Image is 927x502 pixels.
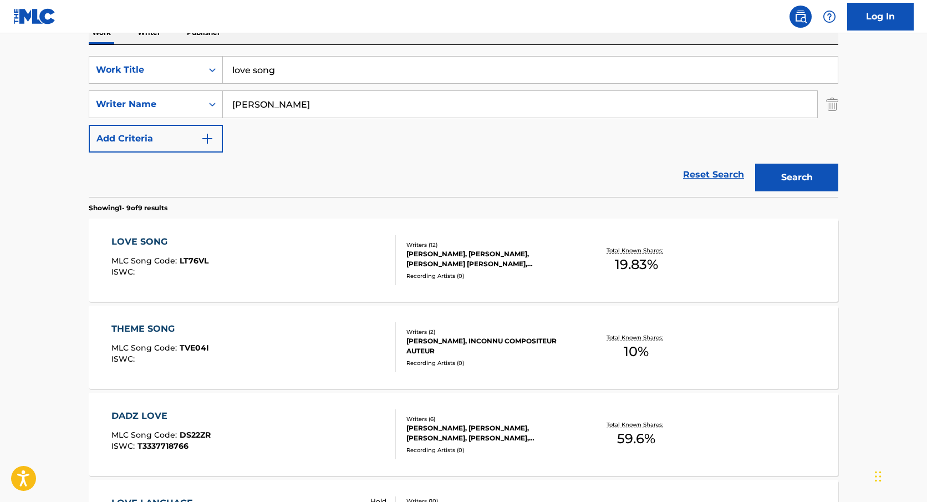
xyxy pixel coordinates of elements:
[755,164,838,191] button: Search
[111,267,137,277] span: ISWC :
[607,246,666,255] p: Total Known Shares:
[111,256,180,266] span: MLC Song Code :
[111,354,137,364] span: ISWC :
[615,255,658,275] span: 19.83 %
[89,56,838,197] form: Search Form
[406,249,574,269] div: [PERSON_NAME], [PERSON_NAME], [PERSON_NAME] [PERSON_NAME], [PERSON_NAME], [PERSON_NAME], [PERSON_...
[201,132,214,145] img: 9d2ae6d4665cec9f34b9.svg
[89,203,167,213] p: Showing 1 - 9 of 9 results
[818,6,841,28] div: Help
[180,256,208,266] span: LT76VL
[875,460,882,493] div: Drag
[89,219,838,302] a: LOVE SONGMLC Song Code:LT76VLISWC:Writers (12)[PERSON_NAME], [PERSON_NAME], [PERSON_NAME] [PERSON...
[406,423,574,443] div: [PERSON_NAME], [PERSON_NAME], [PERSON_NAME], [PERSON_NAME], [PERSON_NAME], [PERSON_NAME]
[790,6,812,28] a: Public Search
[607,333,666,342] p: Total Known Shares:
[111,235,208,249] div: LOVE SONG
[406,328,574,336] div: Writers ( 2 )
[406,446,574,454] div: Recording Artists ( 0 )
[872,449,927,502] iframe: Chat Widget
[96,98,196,111] div: Writer Name
[847,3,914,31] a: Log In
[406,241,574,249] div: Writers ( 12 )
[678,163,750,187] a: Reset Search
[617,429,655,449] span: 59.6 %
[111,430,180,440] span: MLC Song Code :
[823,10,836,23] img: help
[137,441,189,451] span: T3337718766
[180,430,211,440] span: DS22ZR
[96,63,196,77] div: Work Title
[89,306,838,389] a: THEME SONGMLC Song Code:TVE04IISWC:Writers (2)[PERSON_NAME], INCONNU COMPOSITEUR AUTEURRecording ...
[89,393,838,476] a: DADZ LOVEMLC Song Code:DS22ZRISWC:T3337718766Writers (6)[PERSON_NAME], [PERSON_NAME], [PERSON_NAM...
[111,322,209,336] div: THEME SONG
[826,90,838,118] img: Delete Criterion
[624,342,649,362] span: 10 %
[180,343,209,353] span: TVE04I
[13,8,56,24] img: MLC Logo
[406,359,574,367] div: Recording Artists ( 0 )
[794,10,807,23] img: search
[406,415,574,423] div: Writers ( 6 )
[111,409,211,423] div: DADZ LOVE
[406,336,574,356] div: [PERSON_NAME], INCONNU COMPOSITEUR AUTEUR
[89,125,223,153] button: Add Criteria
[111,343,180,353] span: MLC Song Code :
[607,420,666,429] p: Total Known Shares:
[406,272,574,280] div: Recording Artists ( 0 )
[111,441,137,451] span: ISWC :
